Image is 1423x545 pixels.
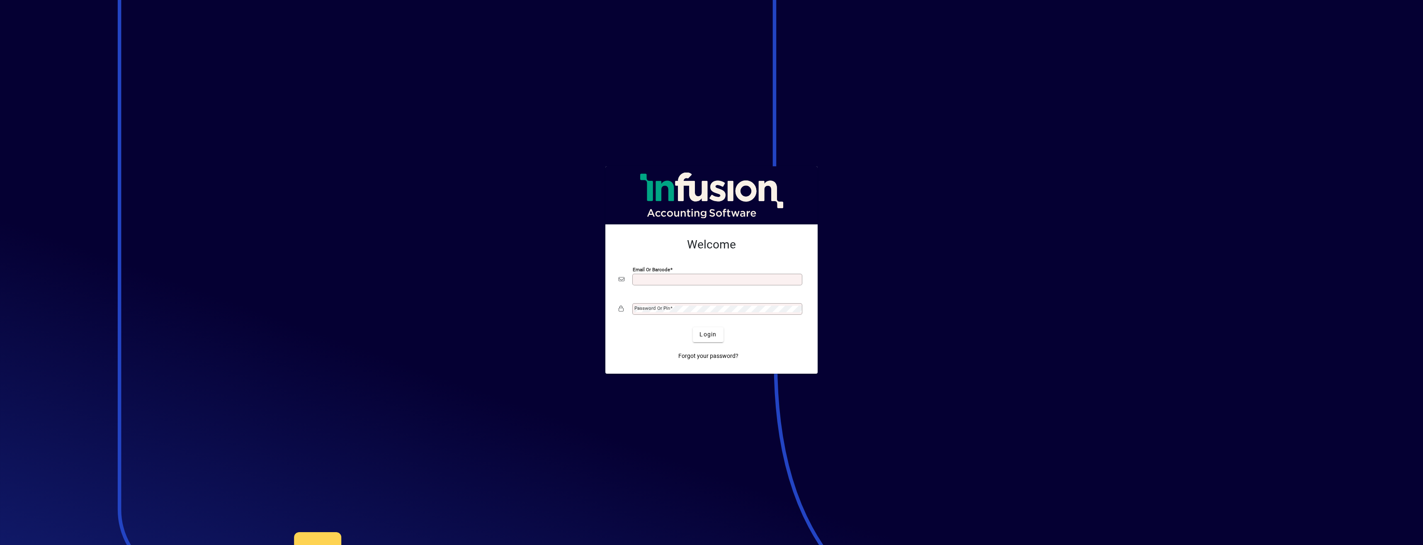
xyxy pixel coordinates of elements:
span: Login [699,330,716,339]
span: Forgot your password? [678,352,738,360]
a: Forgot your password? [675,349,742,364]
button: Login [693,327,723,342]
h2: Welcome [619,238,804,252]
mat-label: Password or Pin [634,305,670,311]
mat-label: Email or Barcode [633,266,670,272]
